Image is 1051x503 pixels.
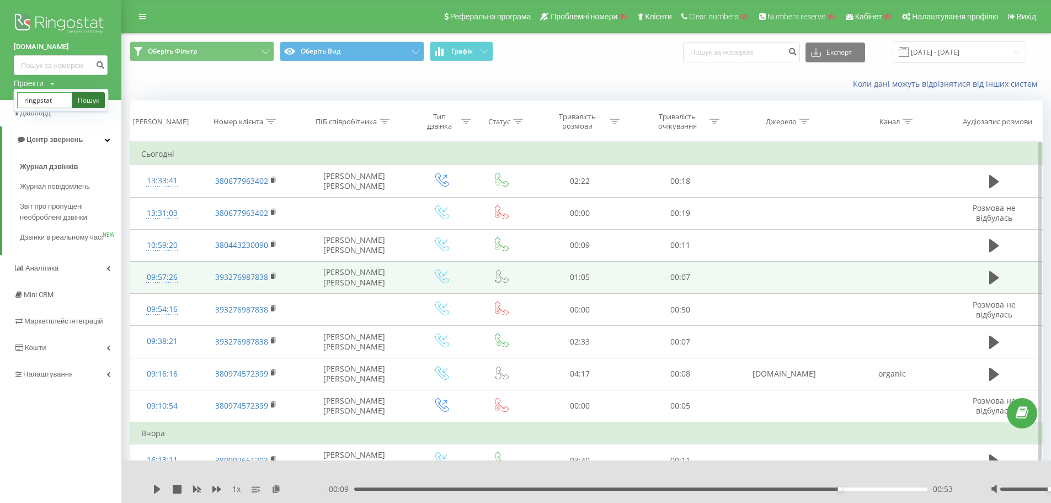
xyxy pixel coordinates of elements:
td: 00:07 [630,326,730,358]
div: 09:57:26 [141,267,183,288]
td: 00:00 [530,390,630,422]
td: 00:11 [630,444,730,476]
td: 00:05 [630,390,730,422]
a: 380677963402 [215,208,268,218]
a: Журнал повідомлень [20,177,121,197]
a: 380974572399 [215,400,268,411]
td: [PERSON_NAME] [PERSON_NAME] [298,358,410,390]
span: Налаштування [23,370,73,378]
span: Реферальна програма [450,12,531,21]
a: 380443230090 [215,240,268,250]
div: Тривалість очікування [648,112,707,131]
td: 00:07 [630,261,730,293]
td: [PERSON_NAME] [PERSON_NAME] [298,165,410,197]
span: Клієнти [645,12,672,21]
span: Дашборд [20,109,51,117]
td: 00:50 [630,294,730,326]
span: Аналiтика [25,264,58,272]
button: Графік [430,41,493,61]
a: 393276987838 [215,272,268,282]
a: Дзвінки в реальному часіNEW [20,227,121,247]
a: 380992651203 [215,455,268,465]
div: Аудіозапис розмови [963,117,1032,126]
span: Маркетплейс інтеграцій [24,317,103,325]
div: Тривалість розмови [548,112,607,131]
td: 00:18 [630,165,730,197]
span: Mini CRM [24,290,54,299]
span: Звіт про пропущені необроблені дзвінки [20,201,116,223]
span: Налаштування профілю [912,12,998,21]
span: Кабінет [855,12,882,21]
button: Оберіть Фільтр [130,41,274,61]
span: Розмова не відбулась [973,395,1016,416]
div: Проекти [14,78,44,89]
span: Проблемні номери [551,12,617,21]
td: Вчора [130,422,1043,444]
a: Пошук [72,92,105,108]
div: Статус [488,117,510,126]
td: 01:05 [530,261,630,293]
span: Розмова не відбулась [973,203,1016,223]
div: ПІБ співробітника [316,117,377,126]
div: [PERSON_NAME] [133,117,189,126]
span: Кошти [25,343,46,352]
td: Сьогодні [130,143,1043,165]
div: 10:59:20 [141,235,183,256]
div: 16:13:11 [141,449,183,471]
a: 393276987838 [215,336,268,347]
td: 00:19 [630,197,730,229]
div: Accessibility label [837,487,842,491]
span: Розмова не відбулась [973,299,1016,320]
div: 09:38:21 [141,331,183,352]
a: Звіт про пропущені необроблені дзвінки [20,197,121,227]
a: Журнал дзвінків [20,157,121,177]
td: [PERSON_NAME] [PERSON_NAME] [298,261,410,293]
button: Оберіть Вид [280,41,424,61]
td: [DOMAIN_NAME] [730,358,838,390]
td: [PERSON_NAME] [PERSON_NAME] [298,444,410,476]
span: Журнал дзвінків [20,161,78,172]
a: Центр звернень [2,126,121,153]
span: - 00:09 [326,484,354,495]
input: Пошук за номером [683,43,800,62]
td: 04:17 [530,358,630,390]
a: 380974572399 [215,368,268,379]
div: Номер клієнта [214,117,263,126]
div: 09:16:16 [141,363,183,385]
span: Дзвінки в реальному часі [20,232,103,243]
td: [PERSON_NAME] [PERSON_NAME] [298,390,410,422]
td: 03:40 [530,444,630,476]
td: 02:22 [530,165,630,197]
span: Clear numbers [689,12,739,21]
td: 02:33 [530,326,630,358]
a: [DOMAIN_NAME] [14,41,108,52]
div: 13:33:41 [141,170,183,192]
td: 00:11 [630,229,730,261]
td: 00:08 [630,358,730,390]
div: 13:31:03 [141,203,183,224]
input: Пошук [17,92,72,108]
a: 393276987838 [215,304,268,315]
td: 00:09 [530,229,630,261]
td: 00:00 [530,294,630,326]
div: Джерело [766,117,797,126]
div: 09:54:16 [141,299,183,320]
img: Ringostat logo [14,11,108,39]
button: Експорт [805,43,865,62]
span: 00:53 [933,484,953,495]
div: Тип дзвінка [420,112,458,131]
span: 1 x [232,484,241,495]
span: Центр звернень [26,135,83,144]
div: Канал [879,117,900,126]
td: [PERSON_NAME] [PERSON_NAME] [298,326,410,358]
a: 380677963402 [215,176,268,186]
span: Графік [451,47,473,55]
span: Вихід [1017,12,1036,21]
td: organic [838,358,946,390]
div: 09:10:54 [141,395,183,417]
td: 00:00 [530,197,630,229]
a: Коли дані можуть відрізнятися вiд інших систем [853,78,1043,89]
td: [PERSON_NAME] [PERSON_NAME] [298,229,410,261]
span: Numbers reserve [767,12,825,21]
span: Оберіть Фільтр [148,47,197,56]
